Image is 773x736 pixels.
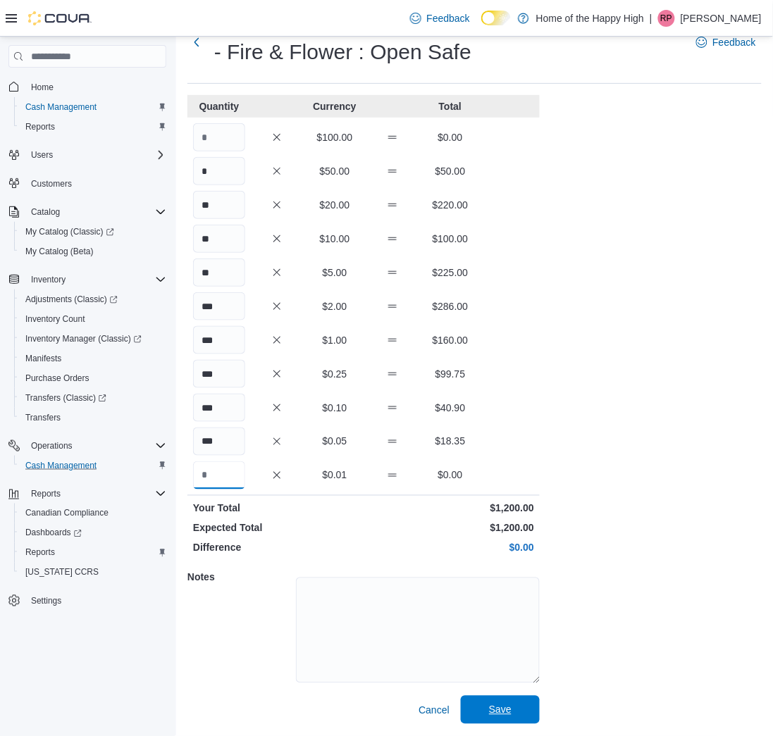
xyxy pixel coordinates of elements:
[3,76,172,96] button: Home
[20,505,114,522] a: Canadian Compliance
[193,428,245,456] input: Quantity
[461,696,540,724] button: Save
[309,468,361,482] p: $0.01
[20,525,87,542] a: Dashboards
[31,596,61,607] span: Settings
[20,370,95,387] a: Purchase Orders
[25,175,166,192] span: Customers
[14,329,172,349] a: Inventory Manager (Classic)
[14,309,172,329] button: Inventory Count
[3,202,172,222] button: Catalog
[25,333,142,344] span: Inventory Manager (Classic)
[14,117,172,137] button: Reports
[25,101,97,113] span: Cash Management
[193,326,245,354] input: Quantity
[424,435,476,449] p: $18.35
[25,567,99,578] span: [US_STATE] CCRS
[20,457,166,474] span: Cash Management
[3,591,172,611] button: Settings
[309,299,361,313] p: $2.00
[25,412,61,423] span: Transfers
[193,541,361,555] p: Difference
[193,501,361,516] p: Your Total
[14,523,172,543] a: Dashboards
[193,292,245,320] input: Quantity
[25,437,166,454] span: Operations
[193,521,361,535] p: Expected Total
[20,99,166,116] span: Cash Management
[309,266,361,280] p: $5.00
[25,373,89,384] span: Purchase Orders
[25,146,58,163] button: Users
[25,437,78,454] button: Operations
[658,10,675,27] div: Rachel Power
[20,544,61,561] a: Reports
[193,225,245,253] input: Quantity
[20,311,91,328] a: Inventory Count
[14,456,172,475] button: Cash Management
[25,121,55,132] span: Reports
[309,333,361,347] p: $1.00
[424,367,476,381] p: $99.75
[193,360,245,388] input: Quantity
[536,10,644,27] p: Home of the Happy High
[20,291,123,308] a: Adjustments (Classic)
[25,204,166,220] span: Catalog
[20,291,166,308] span: Adjustments (Classic)
[424,333,476,347] p: $160.00
[31,82,54,93] span: Home
[20,118,61,135] a: Reports
[14,408,172,428] button: Transfers
[20,409,66,426] a: Transfers
[14,242,172,261] button: My Catalog (Beta)
[309,198,361,212] p: $20.00
[25,353,61,364] span: Manifests
[193,99,245,113] p: Quantity
[14,504,172,523] button: Canadian Compliance
[20,564,104,581] a: [US_STATE] CCRS
[25,204,66,220] button: Catalog
[187,563,293,592] h5: Notes
[309,164,361,178] p: $50.00
[20,243,166,260] span: My Catalog (Beta)
[28,11,92,25] img: Cova
[20,243,99,260] a: My Catalog (Beta)
[193,258,245,287] input: Quantity
[31,149,53,161] span: Users
[20,350,67,367] a: Manifests
[424,468,476,482] p: $0.00
[309,130,361,144] p: $100.00
[20,223,120,240] a: My Catalog (Classic)
[14,222,172,242] a: My Catalog (Classic)
[193,157,245,185] input: Quantity
[424,164,476,178] p: $50.00
[25,485,66,502] button: Reports
[25,547,55,559] span: Reports
[193,461,245,489] input: Quantity
[193,394,245,422] input: Quantity
[366,501,534,516] p: $1,200.00
[25,271,71,288] button: Inventory
[8,70,166,648] nav: Complex example
[14,349,172,368] button: Manifests
[366,541,534,555] p: $0.00
[31,206,60,218] span: Catalog
[25,508,109,519] span: Canadian Compliance
[14,388,172,408] a: Transfers (Classic)
[20,330,147,347] a: Inventory Manager (Classic)
[14,368,172,388] button: Purchase Orders
[309,435,361,449] p: $0.05
[20,223,166,240] span: My Catalog (Classic)
[691,28,762,56] a: Feedback
[481,11,511,25] input: Dark Mode
[14,543,172,563] button: Reports
[20,370,166,387] span: Purchase Orders
[309,99,361,113] p: Currency
[481,25,482,26] span: Dark Mode
[20,564,166,581] span: Washington CCRS
[713,35,756,49] span: Feedback
[31,178,72,189] span: Customers
[20,311,166,328] span: Inventory Count
[424,232,476,246] p: $100.00
[413,697,455,725] button: Cancel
